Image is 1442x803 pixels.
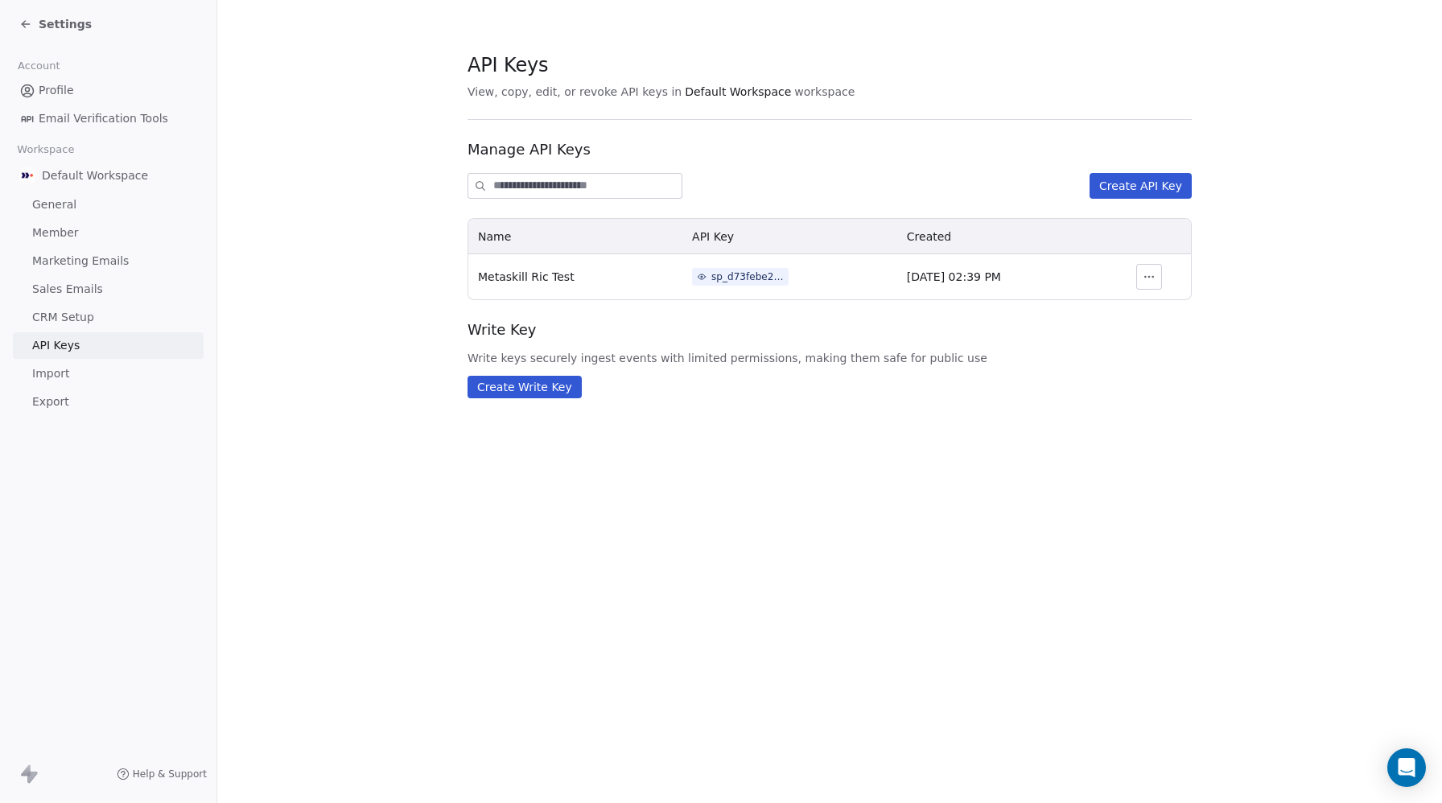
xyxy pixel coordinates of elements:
a: CRM Setup [13,304,204,331]
span: API Key [692,230,734,243]
span: View, copy, edit, or revoke API keys in workspace [468,84,1192,100]
span: Sales Emails [32,281,103,298]
img: AVATAR%20METASKILL%20-%20Colori%20Positivo.png [19,167,35,183]
a: Profile [13,77,204,104]
span: General [32,196,76,213]
span: Metaskill Ric Test [478,270,575,283]
a: Export [13,389,204,415]
span: Workspace [10,138,81,162]
span: CRM Setup [32,309,94,326]
span: Email Verification Tools [39,110,168,127]
span: Profile [39,82,74,99]
span: Marketing Emails [32,253,129,270]
a: API Keys [13,332,204,359]
span: Write keys securely ingest events with limited permissions, making them safe for public use [468,350,1192,366]
a: Settings [19,16,92,32]
a: Sales Emails [13,276,204,303]
span: Default Workspace [685,84,791,100]
td: [DATE] 02:39 PM [897,254,1107,299]
span: Import [32,365,69,382]
span: Manage API Keys [468,139,1192,160]
button: Create Write Key [468,376,582,398]
div: Open Intercom Messenger [1387,748,1426,787]
span: Settings [39,16,92,32]
span: Help & Support [133,768,207,780]
a: Help & Support [117,768,207,780]
span: API Keys [32,337,80,354]
span: API Keys [468,53,548,77]
div: sp_d73febe2e49a4ff79182e37c570a7297 [711,270,784,284]
span: Write Key [468,319,1192,340]
a: Member [13,220,204,246]
a: Marketing Emails [13,248,204,274]
a: Email Verification Tools [13,105,204,132]
span: Member [32,224,79,241]
span: Export [32,393,69,410]
span: Account [10,54,67,78]
span: Created [907,230,951,243]
span: Name [478,230,511,243]
span: Default Workspace [42,167,148,183]
a: Import [13,360,204,387]
button: Create API Key [1090,173,1192,199]
a: General [13,191,204,218]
